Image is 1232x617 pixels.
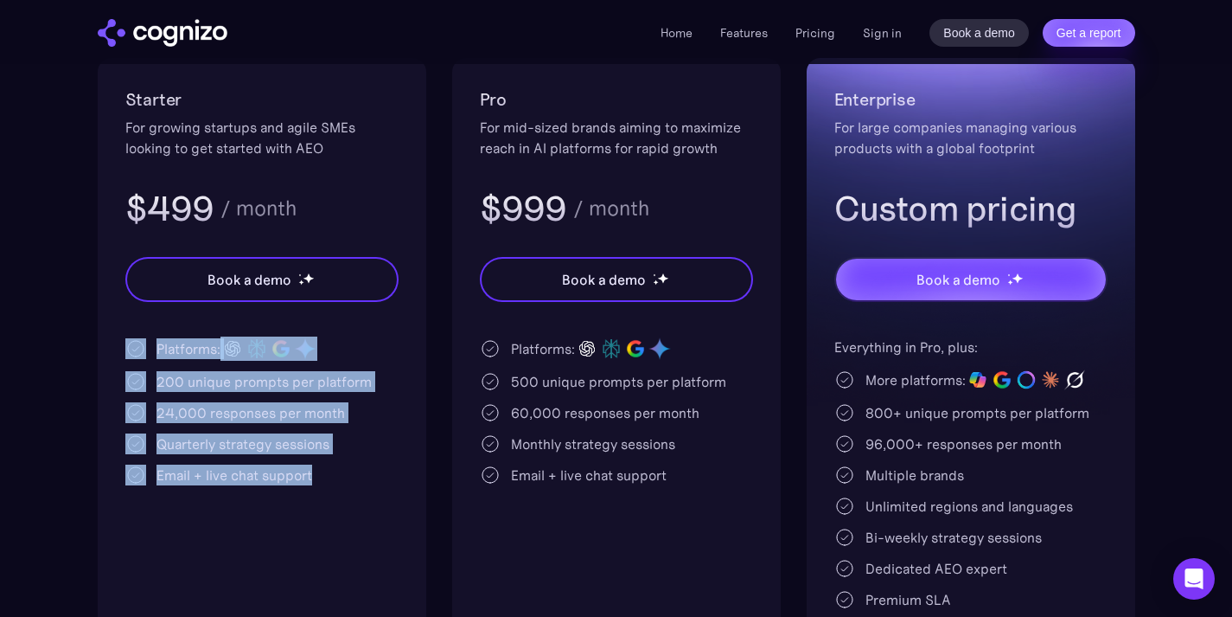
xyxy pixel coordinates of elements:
h3: Custom pricing [834,186,1108,231]
div: Platforms: [511,338,575,359]
div: Premium SLA [865,589,951,610]
div: For large companies managing various products with a global footprint [834,117,1108,158]
img: star [1007,280,1013,286]
img: star [298,280,304,286]
h2: Pro [480,86,753,113]
h2: Enterprise [834,86,1108,113]
div: Everything in Pro, plus: [834,337,1108,357]
div: More platforms: [865,370,966,390]
div: Open Intercom Messenger [1173,558,1215,600]
a: Home [661,25,693,41]
div: / month [220,198,297,219]
div: Book a demo [207,269,290,290]
a: Pricing [795,25,835,41]
h2: Starter [125,86,399,113]
a: Book a demostarstarstar [480,257,753,302]
div: Email + live chat support [156,465,312,485]
div: For growing startups and agile SMEs looking to get started with AEO [125,117,399,158]
img: star [303,273,314,284]
img: star [298,273,301,276]
img: star [653,273,655,276]
div: / month [573,198,649,219]
div: 800+ unique prompts per platform [865,402,1089,423]
img: star [1012,273,1023,284]
div: Book a demo [916,269,999,290]
a: Get a report [1043,19,1135,47]
div: Platforms: [156,338,220,359]
div: Bi-weekly strategy sessions [865,527,1042,548]
div: 24,000 responses per month [156,402,345,423]
div: 200 unique prompts per platform [156,371,372,392]
img: cognizo logo [98,19,227,47]
h3: $499 [125,186,214,231]
div: For mid-sized brands aiming to maximize reach in AI platforms for rapid growth [480,117,753,158]
div: Dedicated AEO expert [865,558,1007,579]
img: star [653,280,659,286]
div: Multiple brands [865,465,964,485]
a: Book a demostarstarstar [834,257,1108,302]
a: Book a demo [929,19,1029,47]
div: Monthly strategy sessions [511,434,675,454]
img: star [657,273,668,284]
div: 96,000+ responses per month [865,434,1062,454]
a: Features [720,25,768,41]
img: star [1007,273,1010,276]
div: Unlimited regions and languages [865,496,1073,517]
a: home [98,19,227,47]
div: 500 unique prompts per platform [511,371,726,392]
div: Quarterly strategy sessions [156,434,329,454]
a: Sign in [863,22,902,43]
a: Book a demostarstarstar [125,257,399,302]
h3: $999 [480,186,567,231]
div: 60,000 responses per month [511,402,699,423]
div: Email + live chat support [511,465,667,485]
div: Book a demo [562,269,645,290]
